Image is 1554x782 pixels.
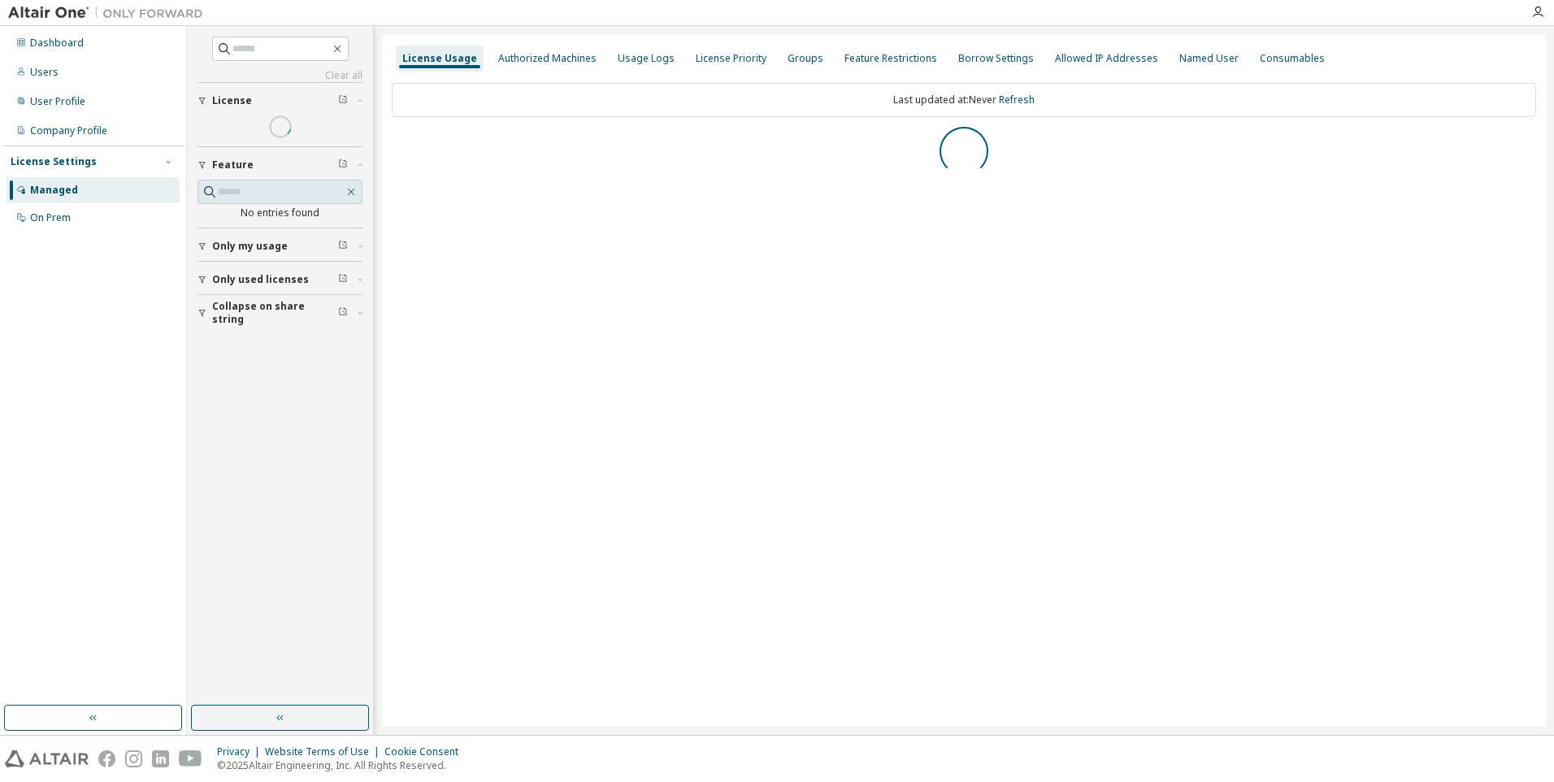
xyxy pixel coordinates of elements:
div: Dashboard [30,37,84,50]
button: Only used licenses [198,262,362,298]
img: facebook.svg [98,750,115,767]
span: License [212,94,252,107]
span: Feature [212,159,254,172]
button: Collapse on share string [198,295,362,331]
div: Privacy [217,745,265,758]
span: Clear filter [338,94,348,107]
img: instagram.svg [125,750,142,767]
div: Users [30,66,59,79]
button: Only my usage [198,228,362,264]
div: Groups [788,52,823,65]
div: Allowed IP Addresses [1055,52,1158,65]
span: Clear filter [338,306,348,319]
div: Usage Logs [618,52,675,65]
div: On Prem [30,211,71,224]
div: Cookie Consent [384,745,468,758]
div: No entries found [198,206,362,219]
div: License Settings [11,155,97,168]
div: User Profile [30,95,85,108]
div: Borrow Settings [958,52,1034,65]
span: Collapse on share string [212,300,338,326]
img: Altair One [8,5,211,21]
span: Only my usage [212,240,288,253]
button: Feature [198,147,362,183]
div: Website Terms of Use [265,745,384,758]
span: Clear filter [338,240,348,253]
span: Only used licenses [212,273,309,286]
span: Clear filter [338,159,348,172]
div: Feature Restrictions [844,52,937,65]
div: License Usage [402,52,477,65]
button: License [198,83,362,119]
img: linkedin.svg [152,750,169,767]
img: youtube.svg [179,750,202,767]
div: Authorized Machines [498,52,597,65]
span: Clear filter [338,273,348,286]
p: © 2025 Altair Engineering, Inc. All Rights Reserved. [217,758,468,772]
div: Company Profile [30,124,107,137]
a: Refresh [999,93,1035,106]
div: Consumables [1260,52,1325,65]
div: Last updated at: Never [392,83,1536,117]
a: Clear all [198,69,362,82]
div: Managed [30,184,78,197]
div: Named User [1179,52,1239,65]
div: License Priority [696,52,766,65]
img: altair_logo.svg [5,750,89,767]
